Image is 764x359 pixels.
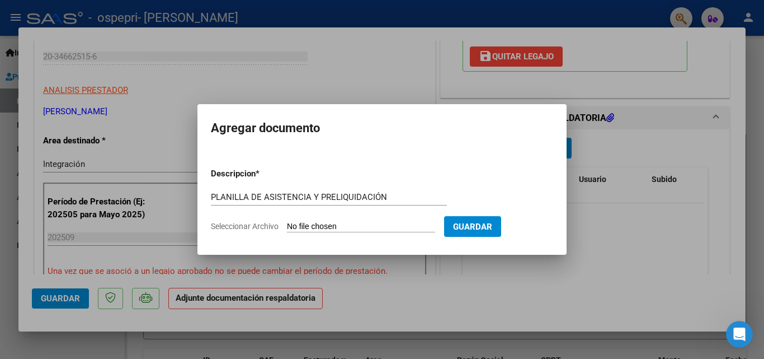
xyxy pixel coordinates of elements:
p: Descripcion [211,167,314,180]
span: Guardar [453,222,492,232]
span: Seleccionar Archivo [211,222,279,231]
iframe: Intercom live chat [726,321,753,348]
button: Guardar [444,216,501,237]
h2: Agregar documento [211,118,553,139]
